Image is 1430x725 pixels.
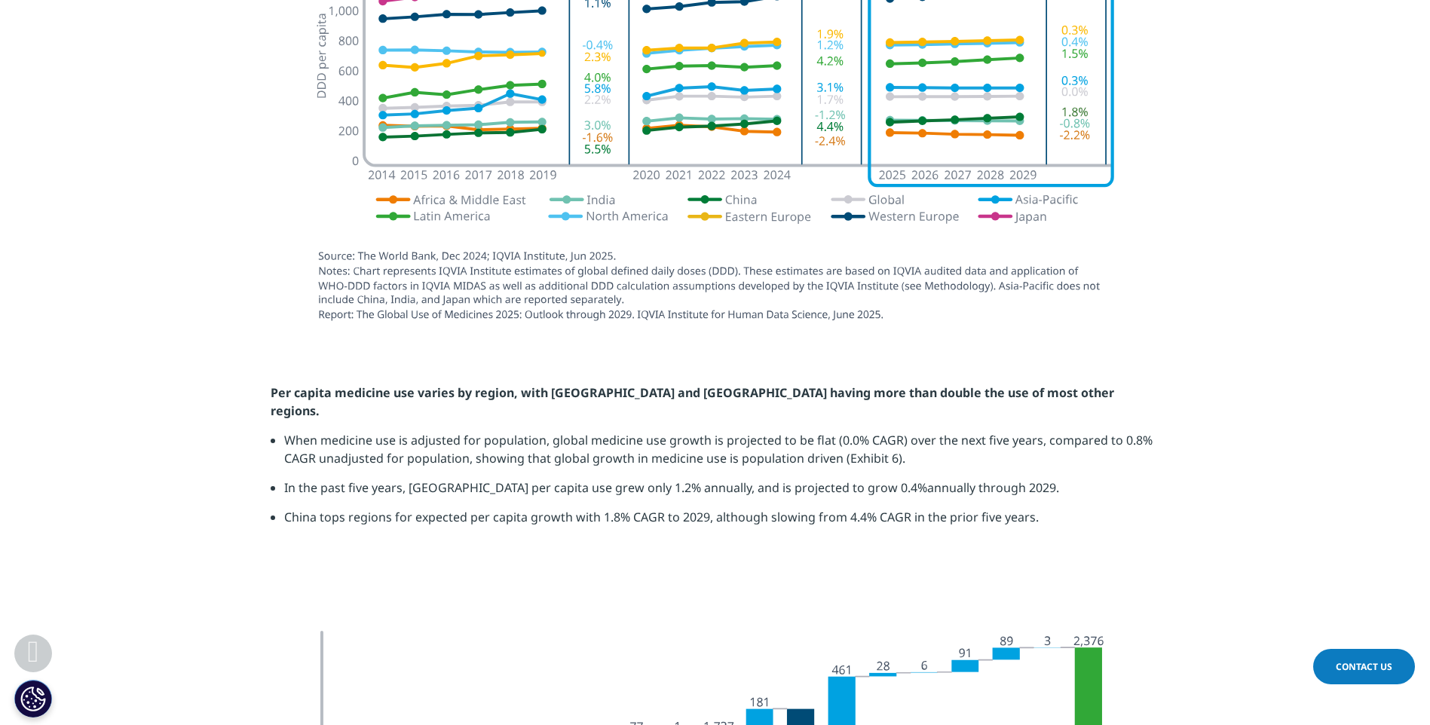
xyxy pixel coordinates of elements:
[1336,660,1392,673] span: Contact Us
[14,680,52,717] button: Настройки файлов cookie
[284,479,1160,508] li: In the past five years, [GEOGRAPHIC_DATA] per capita use grew only 1.2% annually, and is projecte...
[1313,649,1415,684] a: Contact Us
[271,384,1114,419] strong: Per capita medicine use varies by region, with [GEOGRAPHIC_DATA] and [GEOGRAPHIC_DATA] having mor...
[284,431,1160,479] li: When medicine use is adjusted for population, global medicine use growth is projected to be flat ...
[284,508,1160,537] li: China tops regions for expected per capita growth with 1.8% CAGR to 2029, although slowing from 4...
